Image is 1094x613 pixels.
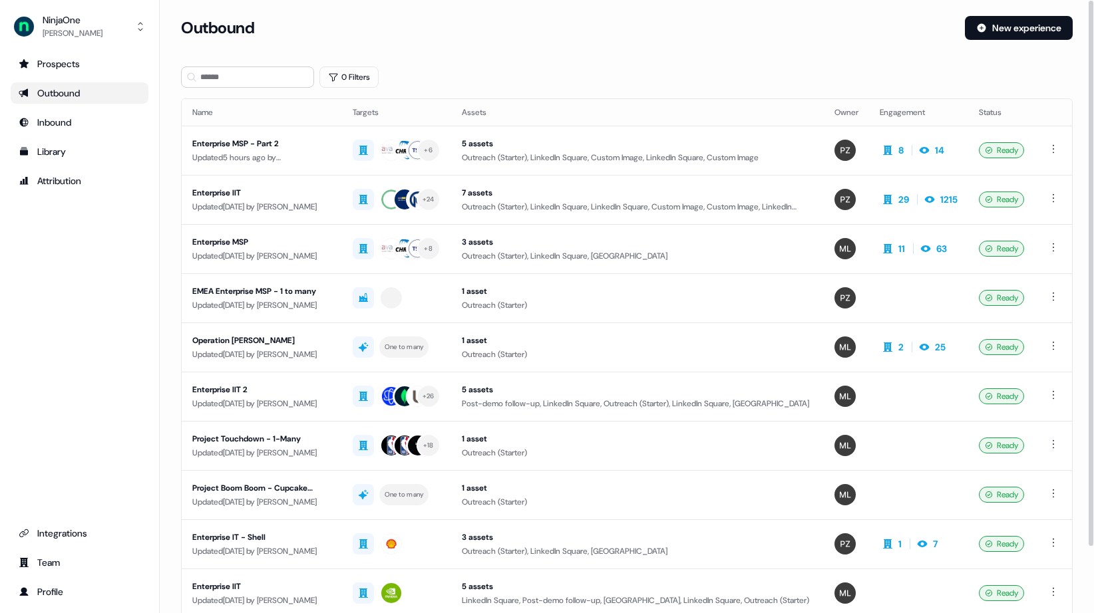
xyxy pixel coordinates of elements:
[834,484,856,505] img: Megan
[824,99,869,126] th: Owner
[43,27,102,40] div: [PERSON_NAME]
[936,242,947,255] div: 63
[979,339,1024,355] div: Ready
[898,242,905,255] div: 11
[979,388,1024,404] div: Ready
[968,99,1035,126] th: Status
[181,18,254,38] h3: Outbound
[462,432,813,445] div: 1 asset
[834,582,856,604] img: Megan
[192,545,331,558] div: Updated [DATE] by [PERSON_NAME]
[834,238,856,259] img: Megan
[423,193,435,205] div: + 24
[462,186,813,199] div: 7 assets
[898,144,904,157] div: 8
[19,145,140,158] div: Library
[462,137,813,150] div: 5 assets
[11,552,148,573] a: Go to team
[933,537,938,551] div: 7
[182,99,342,126] th: Name
[462,397,813,410] div: Post-demo follow-up, LinkedIn Square, Outreach (Starter), LinkedIn Square, [GEOGRAPHIC_DATA]
[834,189,856,210] img: Petra
[979,536,1024,552] div: Ready
[192,235,331,249] div: Enterprise MSP
[19,174,140,187] div: Attribution
[462,495,813,509] div: Outreach (Starter)
[965,16,1073,40] button: New experience
[424,144,433,156] div: + 6
[979,290,1024,306] div: Ready
[462,383,813,396] div: 5 assets
[451,99,824,126] th: Assets
[462,531,813,544] div: 3 assets
[19,57,140,70] div: Prospects
[192,594,331,607] div: Updated [DATE] by [PERSON_NAME]
[423,390,435,402] div: + 26
[979,487,1024,503] div: Ready
[462,285,813,298] div: 1 asset
[898,193,909,206] div: 29
[192,397,331,410] div: Updated [DATE] by [PERSON_NAME]
[979,142,1024,158] div: Ready
[192,580,331,593] div: Enterprise IIT
[192,200,331,213] div: Updated [DATE] by [PERSON_NAME]
[935,144,944,157] div: 14
[192,432,331,445] div: Project Touchdown - 1-Many
[192,348,331,361] div: Updated [DATE] by [PERSON_NAME]
[11,112,148,133] a: Go to Inbound
[192,186,331,199] div: Enterprise IIT
[192,285,331,298] div: EMEA Enterprise MSP - 1 to many
[424,243,433,255] div: + 8
[898,340,904,354] div: 2
[834,533,856,554] img: Petra
[462,348,813,361] div: Outreach (Starter)
[19,527,140,540] div: Integrations
[192,151,331,164] div: Updated 5 hours ago by [PERSON_NAME]
[834,435,856,456] img: Megan
[462,200,813,213] div: Outreach (Starter), LinkedIn Square, LinkedIn Square, Custom Image, Custom Image, LinkedIn Square...
[462,580,813,593] div: 5 assets
[192,495,331,509] div: Updated [DATE] by [PERSON_NAME]
[462,249,813,263] div: Outreach (Starter), LinkedIn Square, [GEOGRAPHIC_DATA]
[979,437,1024,453] div: Ready
[462,334,813,347] div: 1 asset
[19,585,140,598] div: Profile
[935,340,946,354] div: 25
[19,556,140,569] div: Team
[11,141,148,162] a: Go to templates
[11,11,148,43] button: NinjaOne[PERSON_NAME]
[462,446,813,459] div: Outreach (Starter)
[834,336,856,358] img: Megan
[192,299,331,312] div: Updated [DATE] by [PERSON_NAME]
[342,99,451,126] th: Targets
[11,581,148,602] a: Go to profile
[192,137,331,150] div: Enterprise MSP - Part 2
[423,439,434,451] div: + 18
[462,151,813,164] div: Outreach (Starter), LinkedIn Square, Custom Image, LinkedIn Square, Custom Image
[462,594,813,607] div: LinkedIn Square, Post-demo follow-up, [GEOGRAPHIC_DATA], LinkedIn Square, Outreach (Starter)
[319,66,379,88] button: 0 Filters
[940,193,958,206] div: 1215
[11,53,148,74] a: Go to prospects
[979,241,1024,257] div: Ready
[385,341,424,353] div: One to many
[385,489,424,501] div: One to many
[979,191,1024,207] div: Ready
[898,537,902,551] div: 1
[192,249,331,263] div: Updated [DATE] by [PERSON_NAME]
[11,170,148,191] a: Go to attribution
[834,287,856,308] img: Petra
[192,383,331,396] div: Enterprise IIT 2
[11,523,148,544] a: Go to integrations
[834,140,856,161] img: Petra
[19,116,140,129] div: Inbound
[43,13,102,27] div: NinjaOne
[462,299,813,312] div: Outreach (Starter)
[869,99,968,126] th: Engagement
[979,585,1024,601] div: Ready
[19,86,140,100] div: Outbound
[462,235,813,249] div: 3 assets
[192,446,331,459] div: Updated [DATE] by [PERSON_NAME]
[11,82,148,104] a: Go to outbound experience
[192,531,331,544] div: Enterprise IT - Shell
